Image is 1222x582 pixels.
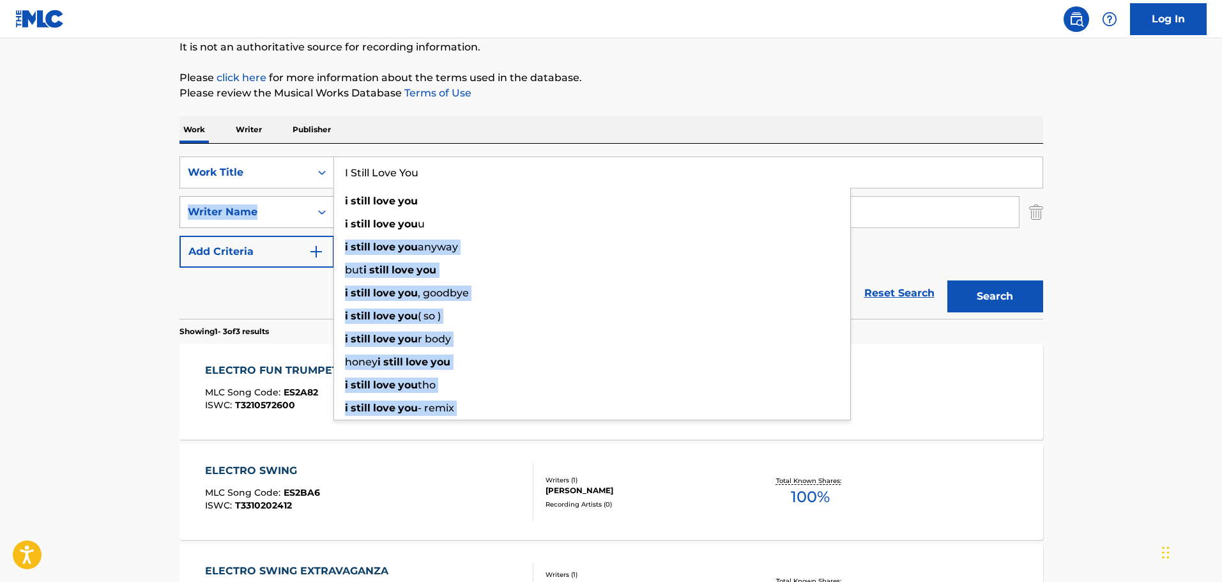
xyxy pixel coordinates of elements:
form: Search Form [179,157,1043,319]
span: ( so ) [418,310,441,322]
p: Showing 1 - 3 of 3 results [179,326,269,337]
strong: you [416,264,436,276]
span: - remix [418,402,454,414]
strong: still [351,333,370,345]
span: ES2BA6 [284,487,320,498]
span: tho [418,379,436,391]
strong: love [373,402,395,414]
a: Public Search [1064,6,1089,32]
strong: you [398,195,418,207]
strong: you [398,402,418,414]
span: u [418,218,425,230]
strong: love [392,264,414,276]
strong: love [373,287,395,299]
strong: you [398,310,418,322]
strong: i [378,356,381,368]
span: MLC Song Code : [205,487,284,498]
p: Writer [232,116,266,143]
div: ELECTRO SWING EXTRAVAGANZA [205,563,395,579]
span: , goodbye [418,287,469,299]
strong: still [351,287,370,299]
span: r body [418,333,451,345]
span: ES2A82 [284,387,318,398]
iframe: Chat Widget [1158,521,1222,582]
img: help [1102,11,1117,27]
div: ELECTRO SWING [205,463,320,479]
strong: you [398,241,418,253]
div: Drag [1162,533,1170,572]
strong: still [351,218,370,230]
span: anyway [418,241,458,253]
button: Search [947,280,1043,312]
img: search [1069,11,1084,27]
div: Help [1097,6,1122,32]
img: MLC Logo [15,10,65,28]
span: but [345,264,363,276]
span: T3310202412 [235,500,292,511]
span: MLC Song Code : [205,387,284,398]
a: ELECTRO FUN TRUMPETMLC Song Code:ES2A82ISWC:T3210572600Writers (1)[PERSON_NAME]Recording Artists ... [179,344,1043,440]
strong: you [398,218,418,230]
strong: i [345,218,348,230]
div: ELECTRO FUN TRUMPET [205,363,345,378]
strong: i [345,310,348,322]
span: ISWC : [205,399,235,411]
strong: still [351,402,370,414]
p: Please review the Musical Works Database [179,86,1043,101]
strong: i [345,287,348,299]
strong: i [345,333,348,345]
div: Recording Artists ( 0 ) [546,500,738,509]
strong: love [406,356,428,368]
a: ELECTRO SWINGMLC Song Code:ES2BA6ISWC:T3310202412Writers (1)[PERSON_NAME]Recording Artists (0)Tot... [179,444,1043,540]
strong: i [345,241,348,253]
strong: love [373,218,395,230]
strong: you [398,333,418,345]
a: click here [217,72,266,84]
img: Delete Criterion [1029,196,1043,228]
span: ISWC : [205,500,235,511]
div: Work Title [188,165,303,180]
strong: i [363,264,367,276]
strong: love [373,333,395,345]
strong: i [345,195,348,207]
strong: still [383,356,403,368]
strong: love [373,195,395,207]
a: Reset Search [858,279,941,307]
strong: love [373,241,395,253]
a: Log In [1130,3,1207,35]
strong: you [398,379,418,391]
strong: still [369,264,389,276]
div: Writers ( 1 ) [546,570,738,579]
p: It is not an authoritative source for recording information. [179,40,1043,55]
strong: love [373,310,395,322]
p: Total Known Shares: [776,476,844,486]
p: Publisher [289,116,335,143]
a: Terms of Use [402,87,471,99]
img: 9d2ae6d4665cec9f34b9.svg [309,244,324,259]
strong: still [351,195,370,207]
div: [PERSON_NAME] [546,485,738,496]
span: 100 % [791,486,830,509]
span: T3210572600 [235,399,295,411]
div: Writers ( 1 ) [546,475,738,485]
strong: still [351,241,370,253]
strong: i [345,379,348,391]
p: Work [179,116,209,143]
strong: i [345,402,348,414]
div: Writer Name [188,204,303,220]
strong: love [373,379,395,391]
strong: still [351,379,370,391]
p: Please for more information about the terms used in the database. [179,70,1043,86]
span: honey [345,356,378,368]
strong: you [431,356,450,368]
strong: you [398,287,418,299]
strong: still [351,310,370,322]
button: Add Criteria [179,236,334,268]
